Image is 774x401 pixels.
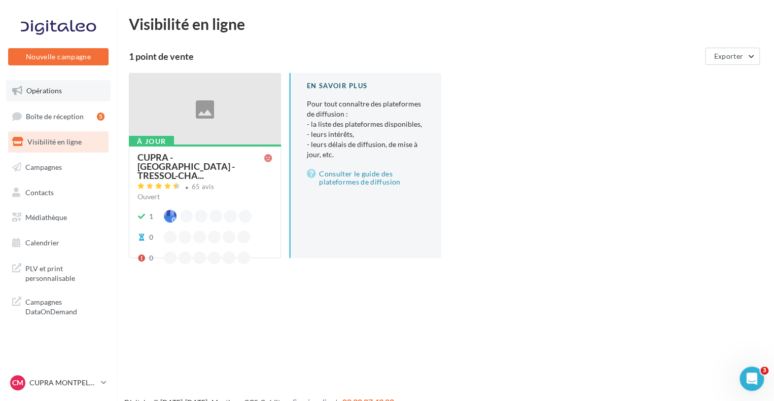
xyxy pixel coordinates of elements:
[137,192,160,201] span: Ouvert
[25,213,67,222] span: Médiathèque
[129,52,701,61] div: 1 point de vente
[137,153,264,180] span: CUPRA - [GEOGRAPHIC_DATA] - TRESSOL-CHA...
[760,367,768,375] span: 3
[307,129,425,139] li: - leurs intérêts,
[25,163,62,171] span: Campagnes
[307,81,425,91] div: En savoir plus
[25,295,104,317] span: Campagnes DataOnDemand
[149,211,153,222] div: 1
[6,232,111,253] a: Calendrier
[6,80,111,101] a: Opérations
[8,373,109,392] a: CM CUPRA MONTPELLIER
[307,139,425,160] li: - leurs délais de diffusion, de mise à jour, etc.
[8,48,109,65] button: Nouvelle campagne
[6,157,111,178] a: Campagnes
[25,238,59,247] span: Calendrier
[97,113,104,121] div: 5
[6,131,111,153] a: Visibilité en ligne
[714,52,743,60] span: Exporter
[129,16,762,31] div: Visibilité en ligne
[25,262,104,283] span: PLV et print personnalisable
[740,367,764,391] iframe: Intercom live chat
[6,182,111,203] a: Contacts
[26,86,62,95] span: Opérations
[12,378,23,388] span: CM
[6,291,111,321] a: Campagnes DataOnDemand
[129,136,174,147] div: À jour
[137,181,272,194] a: 65 avis
[705,48,760,65] button: Exporter
[6,207,111,228] a: Médiathèque
[6,258,111,287] a: PLV et print personnalisable
[26,112,84,120] span: Boîte de réception
[149,232,153,242] div: 0
[149,253,153,263] div: 0
[6,105,111,127] a: Boîte de réception5
[27,137,82,146] span: Visibilité en ligne
[29,378,97,388] p: CUPRA MONTPELLIER
[307,168,425,188] a: Consulter le guide des plateformes de diffusion
[307,99,425,160] p: Pour tout connaître des plateformes de diffusion :
[192,184,214,190] div: 65 avis
[25,188,54,196] span: Contacts
[307,119,425,129] li: - la liste des plateformes disponibles,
